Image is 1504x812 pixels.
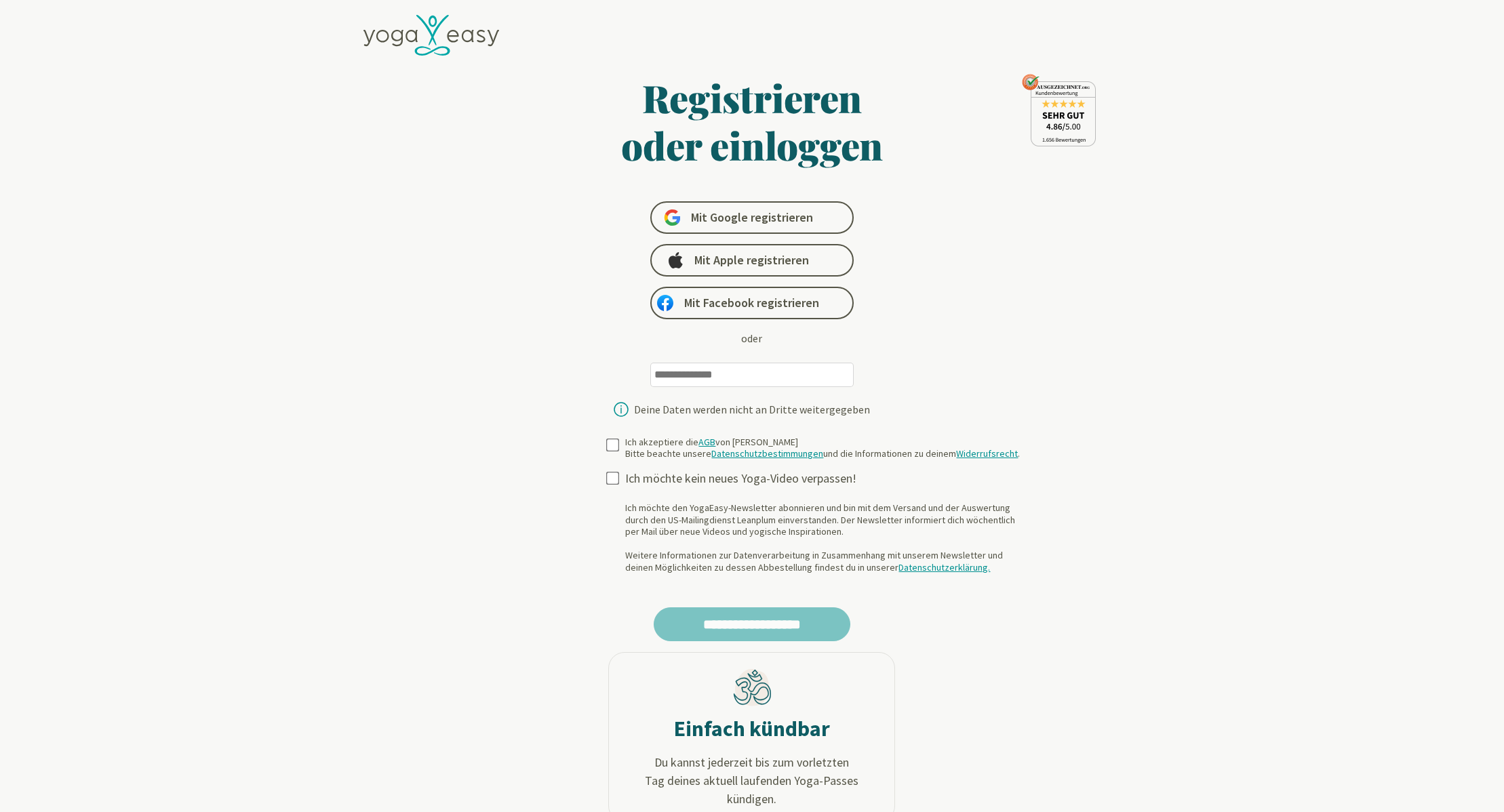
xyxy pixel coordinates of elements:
div: Ich möchte kein neues Yoga-Video verpassen! [625,471,1031,487]
a: Mit Apple registrieren [650,244,854,277]
a: Datenschutzbestimmungen [711,447,823,460]
span: Mit Google registrieren [691,209,813,226]
a: AGB [698,436,715,448]
span: Du kannst jederzeit bis zum vorletzten Tag deines aktuell laufenden Yoga-Passes kündigen. [622,753,881,808]
div: Deine Daten werden nicht an Dritte weitergegeben [634,404,870,415]
span: Mit Apple registrieren [694,252,809,268]
a: Mit Google registrieren [650,201,854,234]
a: Datenschutzerklärung. [898,561,990,573]
a: Widerrufsrecht [956,447,1018,460]
div: oder [741,330,762,346]
div: Ich akzeptiere die von [PERSON_NAME] Bitte beachte unsere und die Informationen zu deinem . [625,437,1020,460]
img: ausgezeichnet_seal.png [1022,74,1096,146]
a: Mit Facebook registrieren [650,287,854,319]
div: Ich möchte den YogaEasy-Newsletter abonnieren und bin mit dem Versand und der Auswertung durch de... [625,502,1031,573]
h2: Einfach kündbar [674,715,830,742]
span: Mit Facebook registrieren [684,295,819,311]
h1: Registrieren oder einloggen [490,74,1014,169]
